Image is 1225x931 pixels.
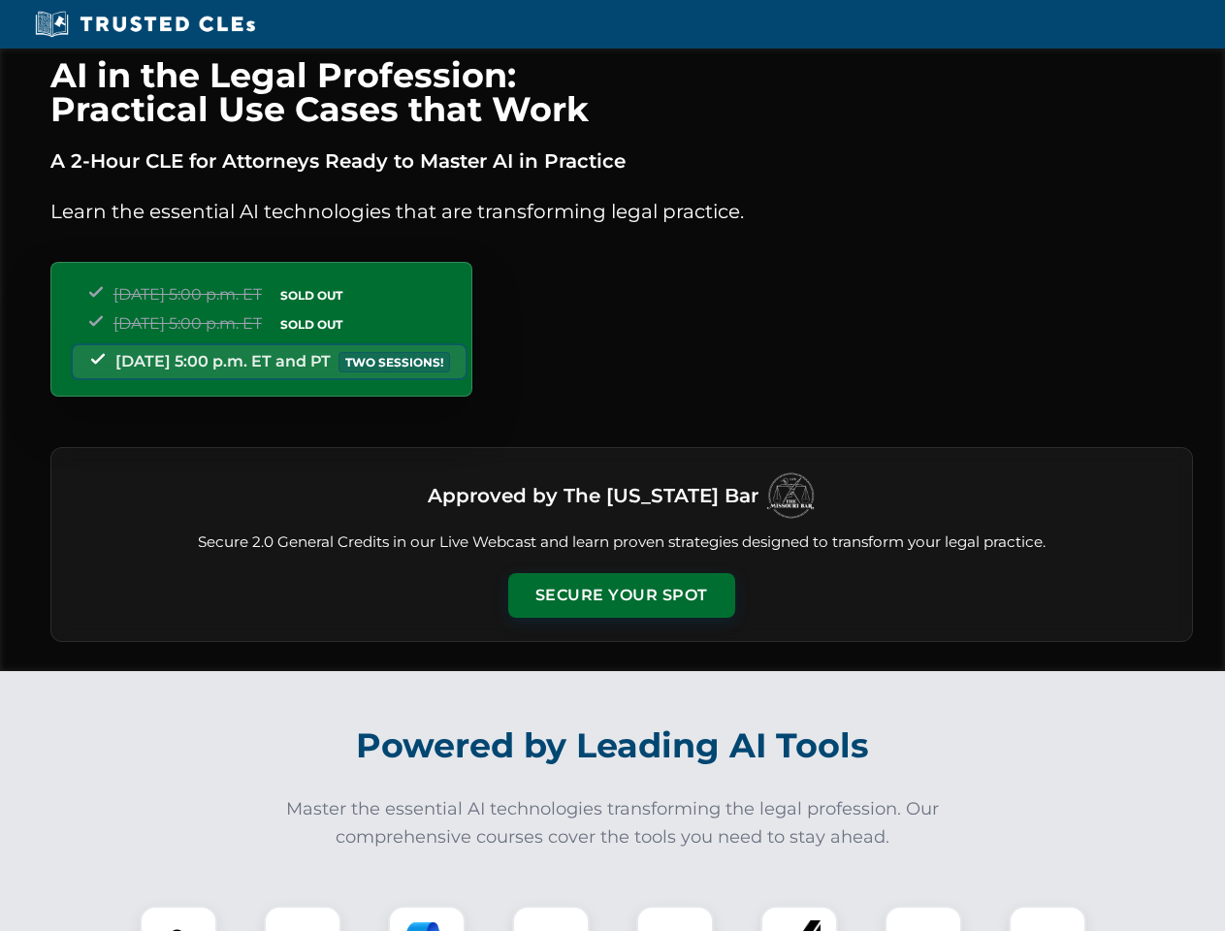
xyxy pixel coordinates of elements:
[428,478,758,513] h3: Approved by The [US_STATE] Bar
[50,145,1193,177] p: A 2-Hour CLE for Attorneys Ready to Master AI in Practice
[76,712,1150,780] h2: Powered by Leading AI Tools
[113,285,262,304] span: [DATE] 5:00 p.m. ET
[766,471,815,520] img: Logo
[50,196,1193,227] p: Learn the essential AI technologies that are transforming legal practice.
[75,531,1169,554] p: Secure 2.0 General Credits in our Live Webcast and learn proven strategies designed to transform ...
[274,314,349,335] span: SOLD OUT
[274,795,952,851] p: Master the essential AI technologies transforming the legal profession. Our comprehensive courses...
[113,314,262,333] span: [DATE] 5:00 p.m. ET
[274,285,349,305] span: SOLD OUT
[508,573,735,618] button: Secure Your Spot
[29,10,261,39] img: Trusted CLEs
[50,58,1193,126] h1: AI in the Legal Profession: Practical Use Cases that Work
